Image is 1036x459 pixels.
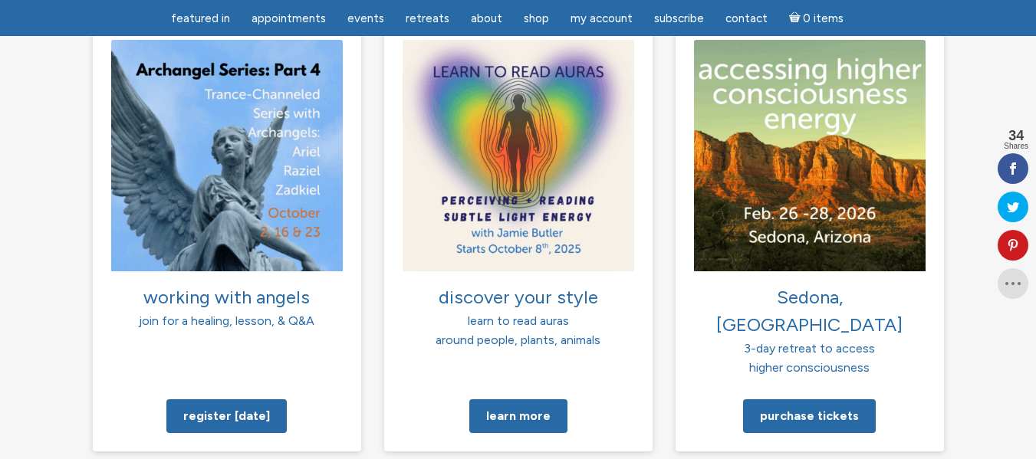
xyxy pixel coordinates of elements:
[725,11,768,25] span: Contact
[436,333,600,347] span: around people, plants, animals
[471,11,502,25] span: About
[139,313,314,328] span: join for a healing, lesson, & Q&A
[654,11,704,25] span: Subscribe
[171,11,230,25] span: featured in
[524,11,549,25] span: Shop
[396,4,459,34] a: Retreats
[242,4,335,34] a: Appointments
[716,4,777,34] a: Contact
[469,399,567,433] a: Learn more
[468,313,569,328] span: learn to read auras
[571,11,633,25] span: My Account
[803,13,844,25] span: 0 items
[439,286,598,308] span: discover your style
[462,4,511,34] a: About
[162,4,239,34] a: featured in
[789,11,804,25] i: Cart
[561,4,642,34] a: My Account
[716,286,903,336] span: Sedona, [GEOGRAPHIC_DATA]
[744,341,875,356] span: 3-day retreat to access
[780,2,853,34] a: Cart0 items
[1004,143,1028,150] span: Shares
[338,4,393,34] a: Events
[143,286,310,308] span: working with angels
[743,399,876,433] a: Purchase tickets
[406,11,449,25] span: Retreats
[252,11,326,25] span: Appointments
[166,399,287,433] a: Register [DATE]
[1004,129,1028,143] span: 34
[749,360,870,375] span: higher consciousness
[347,11,384,25] span: Events
[515,4,558,34] a: Shop
[645,4,713,34] a: Subscribe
